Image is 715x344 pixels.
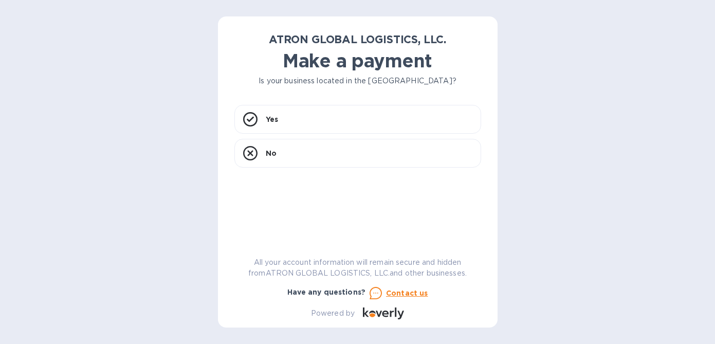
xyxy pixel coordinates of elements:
p: No [266,148,277,158]
p: Yes [266,114,278,124]
h1: Make a payment [234,50,481,71]
b: Have any questions? [287,288,366,296]
p: All your account information will remain secure and hidden from ATRON GLOBAL LOGISTICS, LLC. and ... [234,257,481,279]
u: Contact us [386,289,428,297]
p: Powered by [311,308,355,319]
b: ATRON GLOBAL LOGISTICS, LLC. [269,33,446,46]
p: Is your business located in the [GEOGRAPHIC_DATA]? [234,76,481,86]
